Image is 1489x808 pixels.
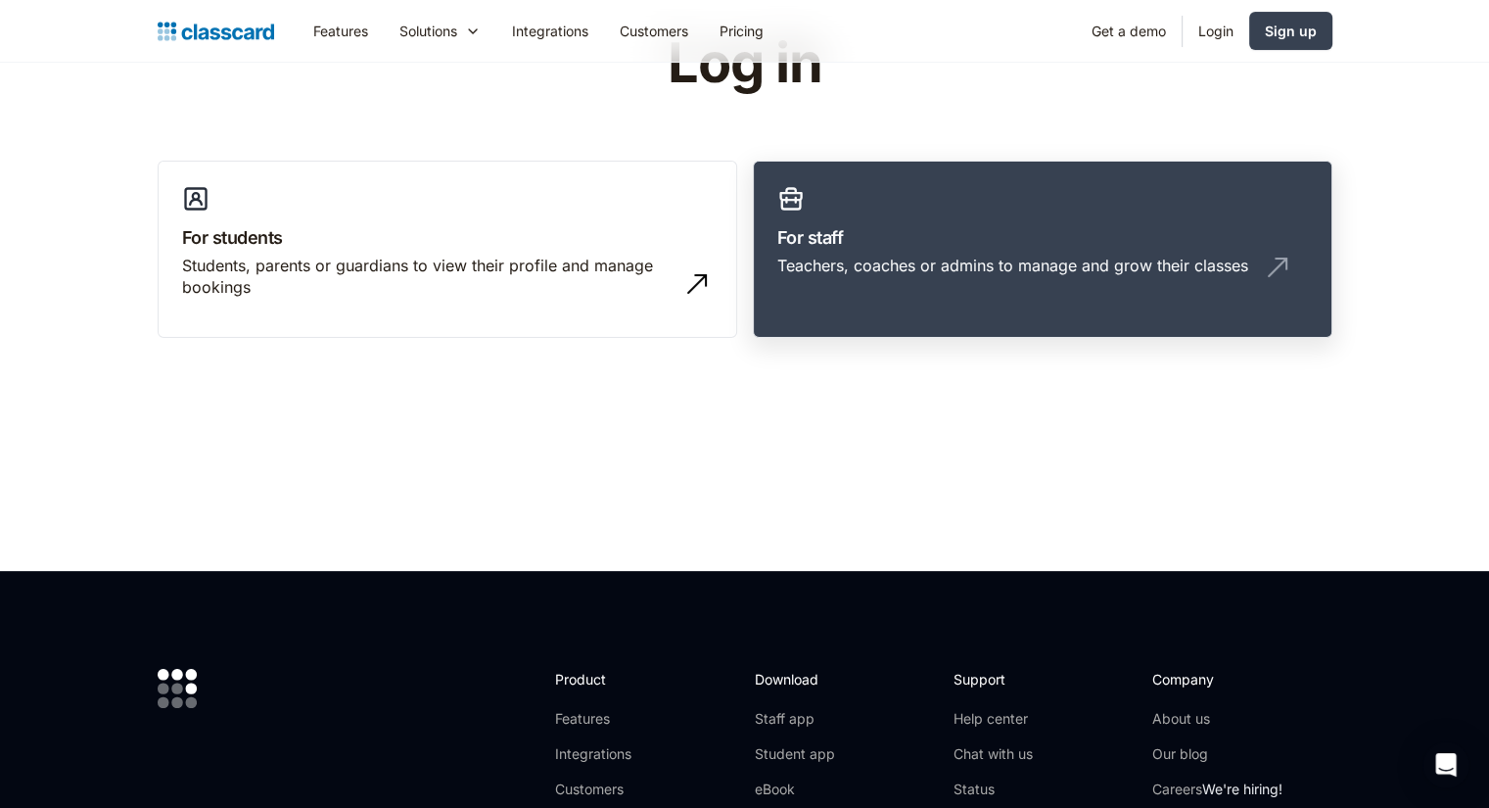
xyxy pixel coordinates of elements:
a: Integrations [496,9,604,53]
a: Login [1183,9,1249,53]
a: Our blog [1152,744,1282,764]
div: Open Intercom Messenger [1422,741,1469,788]
div: Teachers, coaches or admins to manage and grow their classes [777,255,1248,276]
a: Features [298,9,384,53]
a: Customers [604,9,704,53]
a: About us [1152,709,1282,729]
a: Status [954,780,1033,799]
a: Chat with us [954,744,1033,764]
div: Sign up [1265,21,1317,41]
h3: For students [182,224,713,251]
a: Features [555,709,660,729]
a: home [158,18,274,45]
h2: Support [954,669,1033,689]
span: We're hiring! [1202,781,1282,797]
h2: Download [754,669,834,689]
a: eBook [754,780,834,799]
a: CareersWe're hiring! [1152,780,1282,799]
a: Customers [555,780,660,799]
a: Help center [954,709,1033,729]
a: Sign up [1249,12,1332,50]
a: Pricing [704,9,779,53]
h2: Product [555,669,660,689]
a: Get a demo [1076,9,1182,53]
a: Integrations [555,744,660,764]
a: For staffTeachers, coaches or admins to manage and grow their classes [753,161,1332,339]
h1: Log in [434,33,1055,94]
a: For studentsStudents, parents or guardians to view their profile and manage bookings [158,161,737,339]
div: Students, parents or guardians to view their profile and manage bookings [182,255,674,299]
a: Student app [754,744,834,764]
h3: For staff [777,224,1308,251]
div: Solutions [384,9,496,53]
h2: Company [1152,669,1282,689]
div: Solutions [399,21,457,41]
a: Staff app [754,709,834,729]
